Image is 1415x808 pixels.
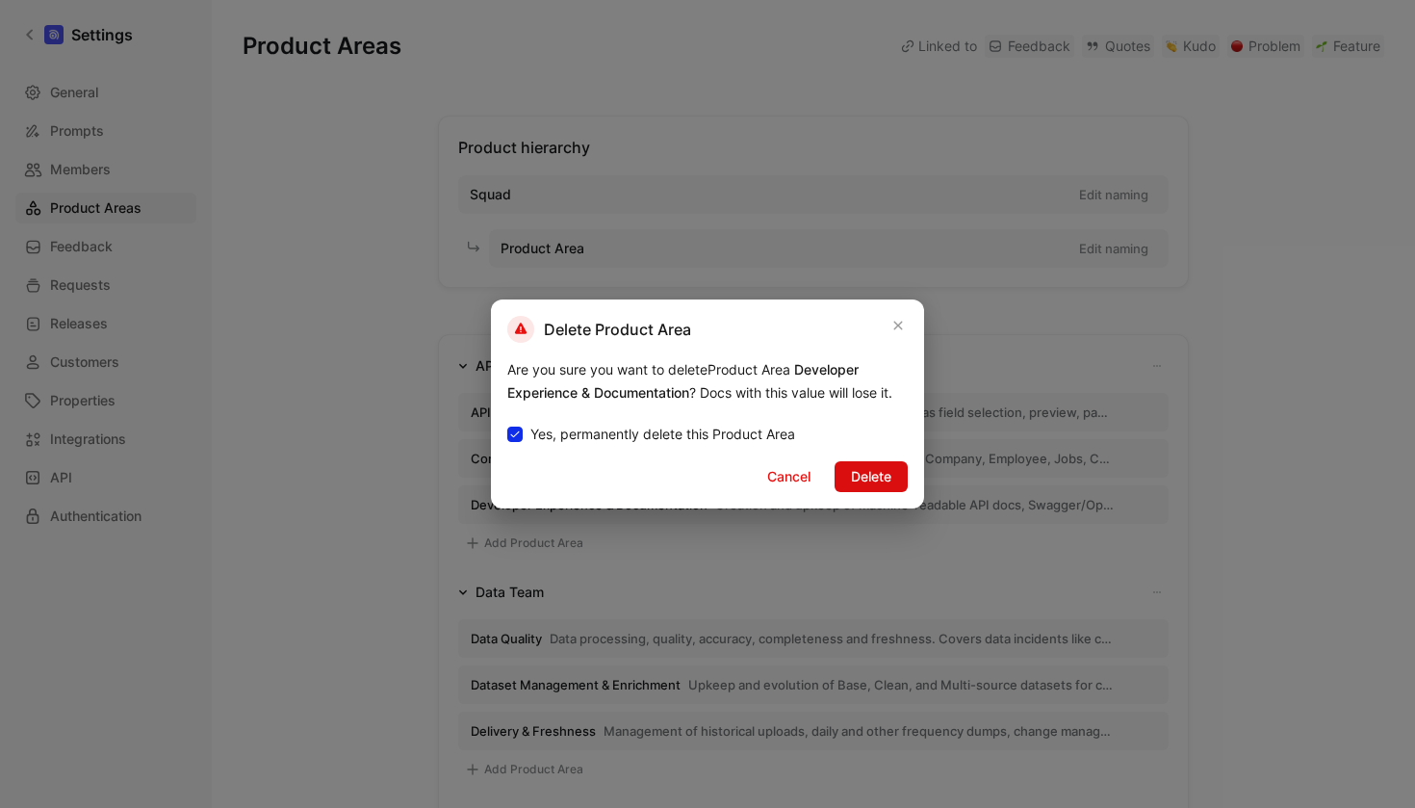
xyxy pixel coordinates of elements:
[835,461,908,492] button: Delete
[507,316,691,343] h2: Delete Product Area
[767,465,810,488] span: Cancel
[530,423,795,446] span: Yes, permanently delete this Product Area
[507,358,908,404] div: Are you sure you want to delete Product Area ? Docs with this value will lose it.
[751,461,827,492] button: Cancel
[851,465,891,488] span: Delete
